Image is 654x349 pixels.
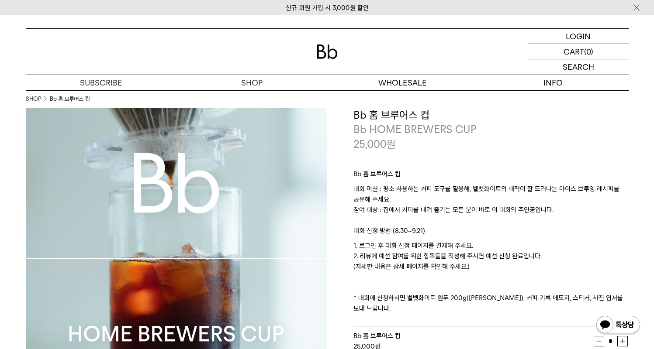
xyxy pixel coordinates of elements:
[353,240,629,314] p: 1. 로그인 후 대회 신청 페이지를 결제해 주세요. 2. 리뷰에 예선 참여를 위한 항목들을 작성해 주시면 예선 신청 완료입니다. (자세한 내용은 상세 페이지를 확인해 주세요....
[594,336,604,346] button: 감소
[387,138,396,151] span: 원
[595,315,641,336] img: 카카오톡 채널 1:1 채팅 버튼
[584,44,593,59] p: (0)
[353,226,629,240] p: 대회 신청 방법 (8.30~9.21)
[617,336,628,346] button: 증가
[353,122,629,137] p: Bb HOME BREWERS CUP
[528,44,629,59] a: CART (0)
[26,75,176,90] a: SUBSCRIBE
[478,75,629,90] p: INFO
[528,29,629,44] a: LOGIN
[26,95,41,103] a: SHOP
[564,44,584,59] p: CART
[566,29,591,44] p: LOGIN
[317,44,338,59] img: 로고
[563,59,594,75] p: SEARCH
[353,169,629,184] p: Bb 홈 브루어스 컵
[353,108,629,123] h3: Bb 홈 브루어스 컵
[353,137,396,152] p: 25,000
[286,4,369,12] a: 신규 회원 가입 시 3,000원 할인
[353,332,401,340] span: Bb 홈 브루어스 컵
[353,184,629,226] p: 대회 미션 : 평소 사용하는 커피 도구를 활용해, 벨벳화이트의 매력이 잘 드러나는 아이스 브루잉 레시피를 공유해 주세요. 참여 대상 : 집에서 커피를 내려 즐기는 모든 분이 ...
[50,95,90,103] li: Bb 홈 브루어스 컵
[327,75,478,90] p: WHOLESALE
[176,75,327,90] a: SHOP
